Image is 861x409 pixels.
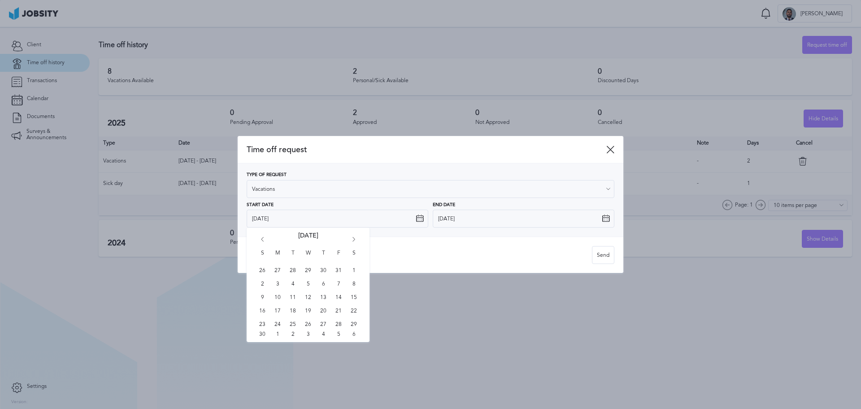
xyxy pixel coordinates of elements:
[271,331,284,338] span: Mon Dec 01 2025
[256,264,269,277] span: Sun Oct 26 2025
[301,317,315,331] span: Wed Nov 26 2025
[286,290,300,304] span: Tue Nov 11 2025
[433,202,455,208] span: End Date
[301,250,315,264] span: W
[271,250,284,264] span: M
[317,290,330,304] span: Thu Nov 13 2025
[592,246,614,264] button: Send
[271,304,284,317] span: Mon Nov 17 2025
[332,277,345,290] span: Fri Nov 07 2025
[347,277,361,290] span: Sat Nov 08 2025
[332,250,345,264] span: F
[332,331,345,338] span: Fri Dec 05 2025
[301,277,315,290] span: Wed Nov 05 2025
[301,304,315,317] span: Wed Nov 19 2025
[286,277,300,290] span: Tue Nov 04 2025
[256,304,269,317] span: Sun Nov 16 2025
[332,317,345,331] span: Fri Nov 28 2025
[271,290,284,304] span: Mon Nov 10 2025
[332,304,345,317] span: Fri Nov 21 2025
[347,304,361,317] span: Sat Nov 22 2025
[350,237,358,245] i: Go forward 1 month
[286,250,300,264] span: T
[301,264,315,277] span: Wed Oct 29 2025
[347,317,361,331] span: Sat Nov 29 2025
[271,264,284,277] span: Mon Oct 27 2025
[256,250,269,264] span: S
[317,277,330,290] span: Thu Nov 06 2025
[301,331,315,338] span: Wed Dec 03 2025
[317,264,330,277] span: Thu Oct 30 2025
[301,290,315,304] span: Wed Nov 12 2025
[256,277,269,290] span: Sun Nov 02 2025
[317,304,330,317] span: Thu Nov 20 2025
[271,317,284,331] span: Mon Nov 24 2025
[347,290,361,304] span: Sat Nov 15 2025
[256,317,269,331] span: Sun Nov 23 2025
[247,172,287,178] span: Type of Request
[286,264,300,277] span: Tue Oct 28 2025
[258,237,266,245] i: Go back 1 month
[298,232,318,250] span: [DATE]
[317,331,330,338] span: Thu Dec 04 2025
[317,250,330,264] span: T
[271,277,284,290] span: Mon Nov 03 2025
[256,290,269,304] span: Sun Nov 09 2025
[256,331,269,338] span: Sun Nov 30 2025
[347,264,361,277] span: Sat Nov 01 2025
[286,304,300,317] span: Tue Nov 18 2025
[247,145,606,154] span: Time off request
[286,317,300,331] span: Tue Nov 25 2025
[347,250,361,264] span: S
[317,317,330,331] span: Thu Nov 27 2025
[247,202,274,208] span: Start Date
[332,290,345,304] span: Fri Nov 14 2025
[286,331,300,338] span: Tue Dec 02 2025
[332,264,345,277] span: Fri Oct 31 2025
[347,331,361,338] span: Sat Dec 06 2025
